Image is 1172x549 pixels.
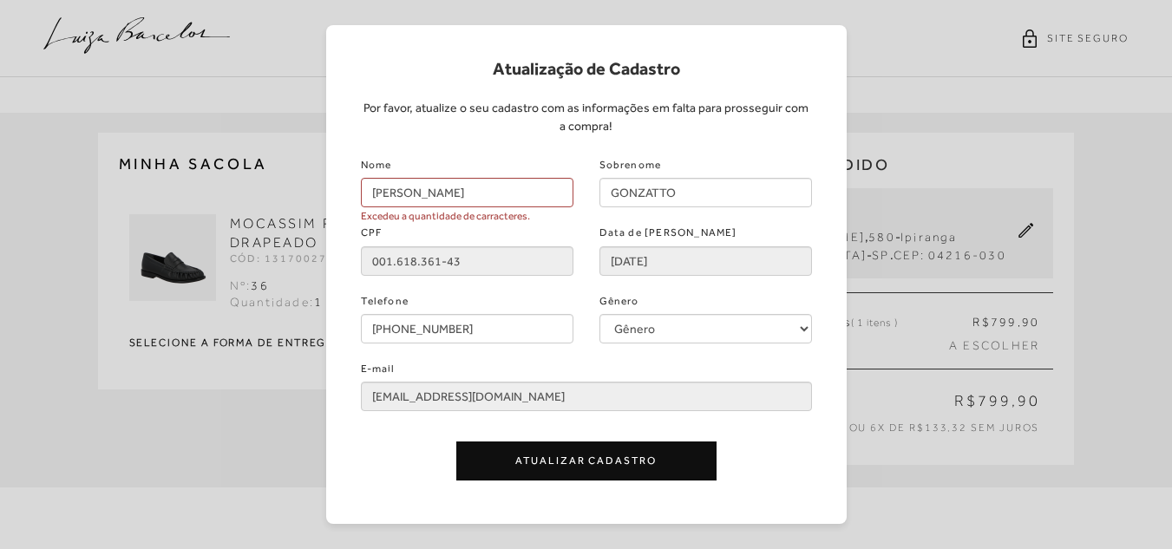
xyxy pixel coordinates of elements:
p: Por favor, atualize o seu cadastro com as informações em falta para prosseguir com a compra! [348,99,825,135]
label: E-mail [361,361,396,377]
label: Gênero [599,293,639,310]
label: Sobrenome [599,157,662,173]
input: Telefone [361,314,573,343]
input: E-mail [361,382,812,411]
label: Data de [PERSON_NAME] [599,225,737,241]
span: Excedeu a quantidade de carracteres. [361,207,530,225]
h1: Atualização de Cadastro [348,56,825,82]
button: Atualizar Cadastro [456,441,717,480]
label: Nome [361,157,392,173]
input: Nome [361,178,573,207]
input: Sobrenome [599,178,812,207]
label: Telefone [361,293,409,310]
input: 000.000.000-00 [361,246,573,276]
label: CPF [361,225,383,241]
input: dd/mm/aaaa [599,246,812,276]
